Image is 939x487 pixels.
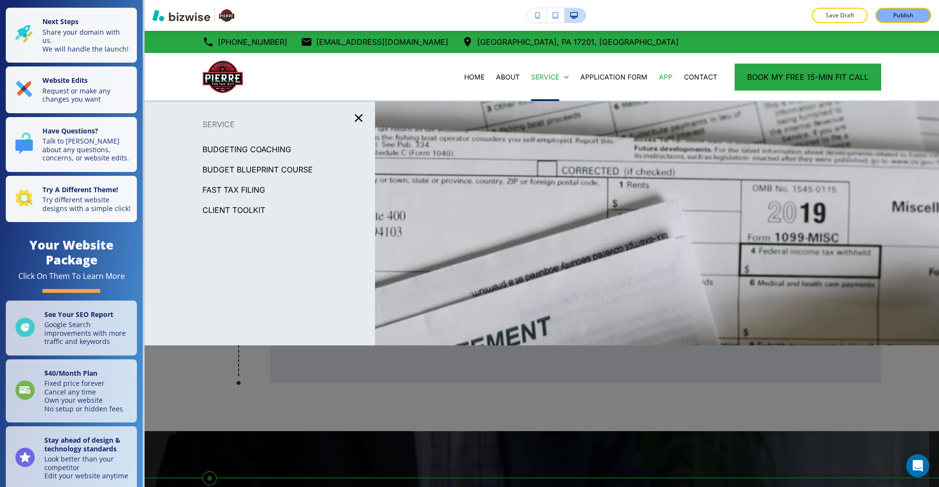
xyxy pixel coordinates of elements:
[316,35,448,49] p: [EMAIL_ADDRESS][DOMAIN_NAME]
[42,76,88,85] strong: Website Edits
[145,117,375,132] p: SERVICE
[42,196,131,212] p: Try different website designs with a simple click!
[202,183,265,197] p: FAST TAX FILING
[6,237,137,267] h4: Your Website Package
[42,137,131,162] p: Talk to [PERSON_NAME] about any questions, concerns, or website edits.
[44,369,97,378] strong: $ 40 /Month Plan
[893,11,913,20] p: Publish
[824,11,855,20] p: Save Draft
[42,185,118,194] strong: Try A Different Theme!
[580,72,647,82] p: APPLICATION FORM
[496,72,520,82] p: ABOUT
[44,310,113,319] strong: See Your SEO Report
[684,72,717,82] p: CONTACT
[477,35,679,49] p: [GEOGRAPHIC_DATA], PA 17201, [GEOGRAPHIC_DATA]
[218,35,287,49] p: [PHONE_NUMBER]
[42,126,98,135] strong: Have Questions?
[6,8,137,63] button: Next StepsShare your domain with us.We will handle the launch!
[6,66,137,113] button: Website EditsRequest or make any changes you want
[812,8,868,23] button: Save Draft
[202,162,313,177] p: BUDGET BLUEPRINT COURSE
[464,72,484,82] p: HOME
[6,117,137,172] button: Have Questions?Talk to [PERSON_NAME] about any questions, concerns, or website edits.
[875,8,931,23] button: Publish
[44,320,131,346] p: Google Search improvements with more traffic and keywords
[44,379,123,413] p: Fixed price forever Cancel any time Own your website No setup or hidden fees
[44,455,131,480] p: Look better than your competitor Edit your website anytime
[42,28,131,53] p: Share your domain with us. We will handle the launch!
[202,56,243,97] img: Pierre The Tax Guy
[18,271,125,281] div: Click On Them To Learn More
[906,454,929,477] div: Open Intercom Messenger
[44,435,121,453] strong: Stay ahead of design & technology standards
[659,72,672,82] p: APP
[219,8,234,23] img: Your Logo
[152,10,210,21] img: Bizwise Logo
[6,176,137,223] button: Try A Different Theme!Try different website designs with a simple click!
[42,87,131,104] p: Request or make any changes you want
[202,142,291,157] p: BUDGETING COACHING
[6,359,137,423] a: $40/Month PlanFixed price foreverCancel any timeOwn your websiteNo setup or hidden fees
[42,17,79,26] strong: Next Steps
[531,72,559,82] p: SERVICE
[202,203,265,217] p: Client Toolkit
[747,71,869,83] span: Book My Free 15-Min Fit Call
[6,301,137,355] a: See Your SEO ReportGoogle Search improvements with more traffic and keywords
